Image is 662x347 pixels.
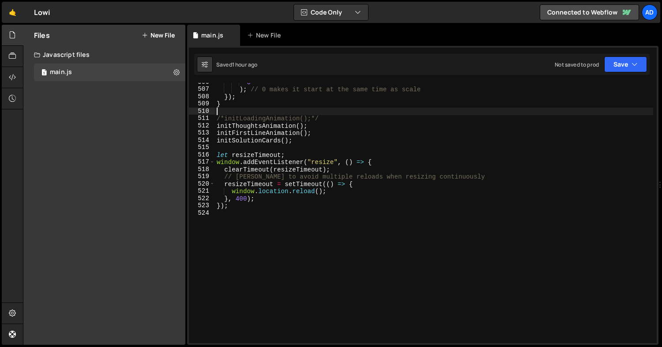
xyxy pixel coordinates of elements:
div: 513 [189,129,215,137]
div: 511 [189,115,215,122]
span: 1 [41,70,47,77]
div: 523 [189,202,215,209]
div: 17330/48110.js [34,63,185,81]
div: 509 [189,100,215,108]
div: New File [247,31,284,40]
div: 1 hour ago [232,61,258,68]
div: Saved [216,61,257,68]
div: 519 [189,173,215,180]
div: 510 [189,108,215,115]
div: Not saved to prod [555,61,599,68]
div: main.js [201,31,223,40]
div: 508 [189,93,215,101]
button: New File [142,32,175,39]
div: 518 [189,166,215,173]
div: 521 [189,187,215,195]
h2: Files [34,30,50,40]
div: 507 [189,86,215,93]
div: Javascript files [23,46,185,63]
a: Connected to Webflow [540,4,639,20]
div: 516 [189,151,215,159]
div: 520 [189,180,215,188]
div: 512 [189,122,215,130]
div: Lowi [34,7,50,18]
a: 🤙 [2,2,23,23]
div: 524 [189,209,215,217]
div: 517 [189,158,215,166]
button: Code Only [294,4,368,20]
div: 515 [189,144,215,151]
button: Save [604,56,647,72]
div: main.js [50,68,72,76]
a: Ad [642,4,658,20]
div: 522 [189,195,215,202]
div: 514 [189,137,215,144]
